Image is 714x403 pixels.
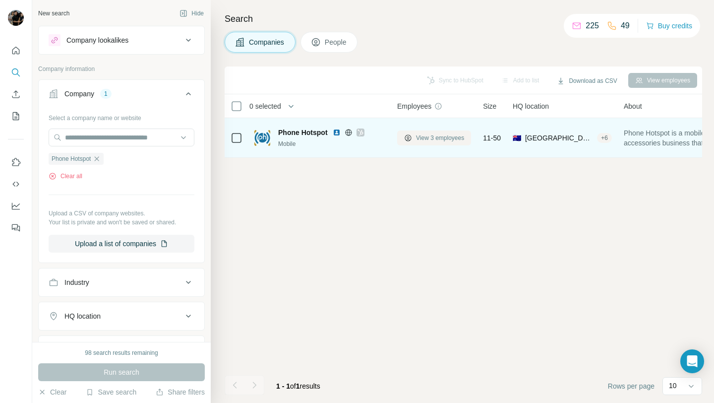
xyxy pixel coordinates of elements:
[66,35,128,45] div: Company lookalikes
[64,89,94,99] div: Company
[49,172,82,181] button: Clear all
[225,12,702,26] h4: Search
[8,107,24,125] button: My lists
[86,387,136,397] button: Save search
[8,42,24,60] button: Quick start
[325,37,348,47] span: People
[608,381,654,391] span: Rows per page
[333,129,341,136] img: LinkedIn logo
[290,382,296,390] span: of
[276,382,320,390] span: results
[8,197,24,215] button: Dashboard
[669,381,677,391] p: 10
[254,130,270,146] img: Logo of Phone Hotspot
[397,131,471,145] button: View 3 employees
[483,133,501,143] span: 11-50
[525,133,593,143] span: [GEOGRAPHIC_DATA], [GEOGRAPHIC_DATA]
[39,304,204,328] button: HQ location
[550,73,624,88] button: Download as CSV
[680,349,704,373] div: Open Intercom Messenger
[49,209,194,218] p: Upload a CSV of company websites.
[278,128,328,137] span: Phone Hotspot
[586,20,599,32] p: 225
[173,6,211,21] button: Hide
[8,64,24,81] button: Search
[483,101,496,111] span: Size
[597,134,612,142] div: + 6
[416,134,464,142] span: View 3 employees
[513,133,521,143] span: 🇦🇺
[397,101,431,111] span: Employees
[39,82,204,110] button: Company1
[8,175,24,193] button: Use Surfe API
[39,338,204,362] button: Annual revenue ($)
[276,382,290,390] span: 1 - 1
[646,19,692,33] button: Buy credits
[249,37,285,47] span: Companies
[85,348,158,357] div: 98 search results remaining
[100,89,112,98] div: 1
[64,311,101,321] div: HQ location
[156,387,205,397] button: Share filters
[38,65,205,73] p: Company information
[39,270,204,294] button: Industry
[296,382,300,390] span: 1
[49,235,194,253] button: Upload a list of companies
[38,387,66,397] button: Clear
[8,85,24,103] button: Enrich CSV
[39,28,204,52] button: Company lookalikes
[49,110,194,123] div: Select a company name or website
[49,218,194,227] p: Your list is private and won't be saved or shared.
[8,10,24,26] img: Avatar
[249,101,281,111] span: 0 selected
[38,9,69,18] div: New search
[8,219,24,237] button: Feedback
[52,154,91,163] span: Phone Hotspot
[624,101,642,111] span: About
[64,277,89,287] div: Industry
[278,139,385,148] div: Mobile
[513,101,549,111] span: HQ location
[8,153,24,171] button: Use Surfe on LinkedIn
[621,20,630,32] p: 49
